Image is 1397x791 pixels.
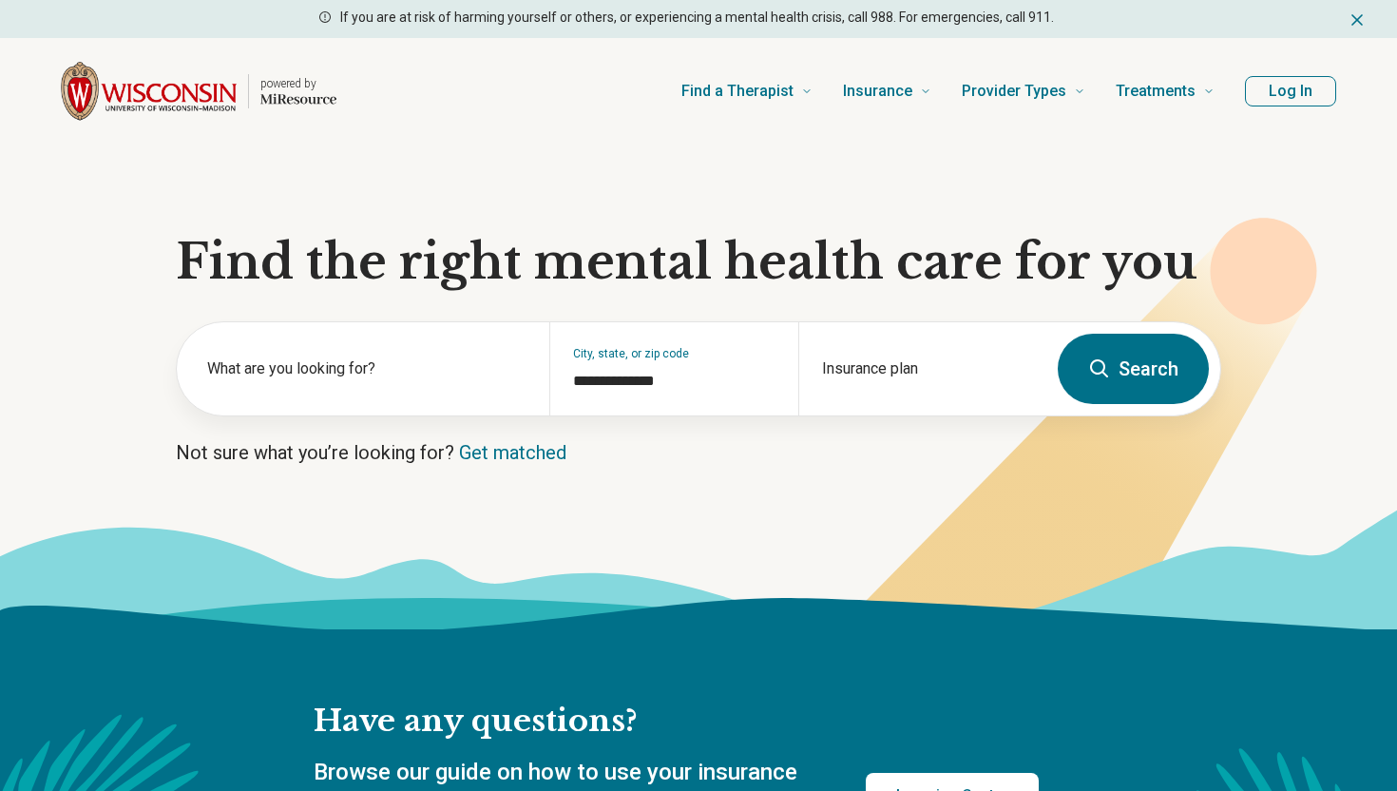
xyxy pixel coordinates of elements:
a: Home page [61,61,336,122]
a: Get matched [459,441,566,464]
span: Insurance [843,78,912,105]
h1: Find the right mental health care for you [176,234,1221,291]
p: If you are at risk of harming yourself or others, or experiencing a mental health crisis, call 98... [340,8,1054,28]
label: What are you looking for? [207,357,526,380]
span: Find a Therapist [681,78,794,105]
button: Dismiss [1348,8,1367,30]
span: Provider Types [962,78,1066,105]
button: Search [1058,334,1209,404]
p: powered by [260,76,336,91]
a: Treatments [1116,53,1215,129]
a: Find a Therapist [681,53,813,129]
a: Provider Types [962,53,1085,129]
button: Log In [1245,76,1336,106]
h2: Have any questions? [314,702,1039,742]
p: Not sure what you’re looking for? [176,439,1221,466]
a: Insurance [843,53,931,129]
span: Treatments [1116,78,1196,105]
